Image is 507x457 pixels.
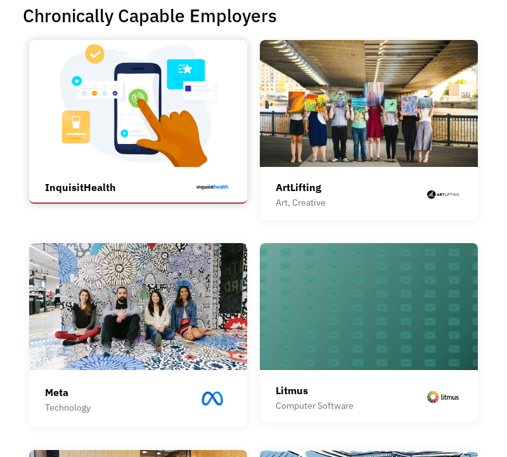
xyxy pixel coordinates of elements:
div: Art, Creative [276,195,326,210]
h1: Chronically Capable Employers [23,4,484,27]
div: InquisitHealth [45,180,116,195]
a: ArtLiftingArt, Creative [260,40,478,220]
div: Computer Software [276,398,354,413]
div: Technology [45,400,91,415]
div: ArtLifting [276,180,326,195]
a: InquisitHealth [29,40,247,204]
div: Litmus [276,383,354,398]
a: MetaTechnology [29,243,247,428]
div: Meta [45,385,91,400]
a: LitmusComputer Software [260,243,478,423]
